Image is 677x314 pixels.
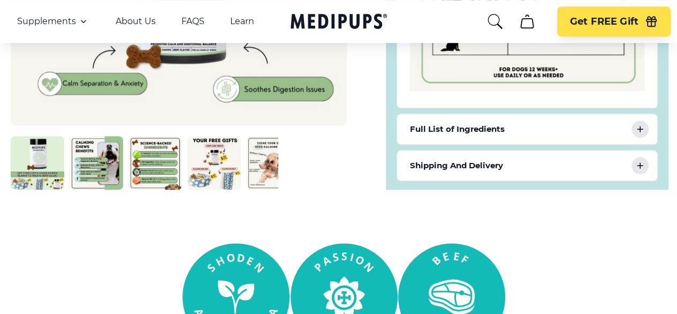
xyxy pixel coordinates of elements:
[410,159,503,172] p: Shipping And Delivery
[17,15,90,28] button: Supplements
[291,11,387,33] a: Medipups
[116,16,156,27] a: About Us
[128,136,182,190] img: Calming Dog Chews | Natural Dog Supplements
[570,16,638,28] span: Get FREE Gift
[486,13,504,30] button: search
[187,136,241,190] img: Calming Dog Chews | Natural Dog Supplements
[11,136,64,190] img: Calming Dog Chews | Natural Dog Supplements
[70,136,123,190] img: Calming Dog Chews | Natural Dog Supplements
[17,16,76,27] span: Supplements
[410,123,505,136] p: Full List of Ingredients
[230,16,254,27] a: Learn
[557,6,671,36] button: Get FREE Gift
[514,9,540,34] button: cart
[246,136,300,190] img: Calming Dog Chews | Natural Dog Supplements
[181,16,204,27] a: FAQS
